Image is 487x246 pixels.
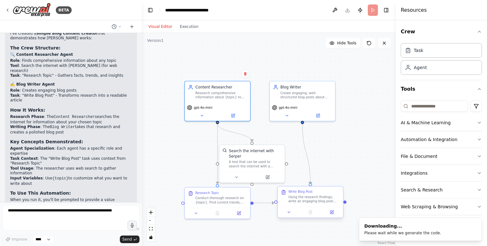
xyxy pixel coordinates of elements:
g: Edge from 44345178-a7c4-41fd-bd8e-03cddd057d7a to 0cda7c5d-e9b8-4084-91cd-646f0fd1ae59 [254,200,274,206]
button: Integrations [401,165,482,181]
button: Hide right sidebar [382,6,391,15]
button: fit view [147,225,155,233]
li: : "Research Topic" - Gathers facts, trends, and insights [10,73,132,78]
g: Edge from f901a72b-a829-4e22-b7c5-48445711d539 to 9cbcbadd-76cd-4e59-9b1b-d70b24cd3046 [215,124,255,141]
code: Content Researcher [54,115,95,119]
button: Open in side panel [252,174,282,180]
div: Search the internet with Serper [229,148,282,159]
button: Automation & Integration [401,131,482,148]
strong: Task Context [10,156,38,161]
button: Crew [401,23,482,41]
button: Web Scraping & Browsing [401,198,482,215]
li: : Finds comprehensive information about any topic [10,58,132,63]
button: Visual Editor [145,23,176,30]
span: gpt-4o-mini [279,106,297,110]
li: : Use to customize what you want to write about [10,176,132,186]
button: No output available [299,209,321,215]
li: : The researcher uses web search to gather information [10,166,132,176]
strong: How It Works: [10,107,45,113]
div: A tool that can be used to search the internet with a search_query. Supports different search typ... [229,160,282,168]
img: SerperDevTool [223,148,227,152]
g: Edge from f1bbaa06-cf5e-46bf-aa9e-801ee4bc7cc9 to 0cda7c5d-e9b8-4084-91cd-646f0fd1ae59 [300,124,313,184]
div: Please wait while we generate the code. [364,230,441,236]
code: {topic} [52,176,68,181]
button: zoom in [147,208,155,217]
li: : Creates engaging blog posts [10,88,132,93]
strong: Key Concepts Demonstrated: [10,139,83,144]
strong: The Crew Structure: [10,45,61,50]
div: React Flow controls [147,208,155,241]
button: Delete node [241,70,250,78]
strong: Writing Phase [10,125,40,129]
img: Logo [13,3,51,17]
strong: Research Phase [10,114,44,119]
strong: Task [10,93,20,98]
button: Open in side panel [230,210,248,217]
li: : The takes that research and creates a polished blog post [10,125,132,135]
span: Improve [12,237,27,242]
button: Open in side panel [218,113,248,119]
code: Blog Writer [50,125,75,129]
div: Content ResearcherResearch comprehensive information about {topic} to provide accurate, up-to-dat... [184,81,250,121]
div: Blog Writer [280,85,332,90]
button: Execution [176,23,202,30]
button: Hide left sidebar [146,6,155,15]
div: Research TopicConduct thorough research on {topic}. Find current trends, key facts, statistics, a... [184,187,250,219]
li: : Search the internet with [PERSON_NAME] (for web research) [10,63,132,73]
div: BETA [56,6,72,14]
button: Switch to previous chat [109,23,124,30]
button: Open in side panel [303,113,333,119]
li: : The "Write Blog Post" task uses context from "Research Topic" [10,156,132,166]
button: zoom out [147,217,155,225]
div: SerperDevToolSearch the internet with SerperA tool that can be used to search the internet with a... [219,145,285,183]
div: Crew [401,41,482,80]
button: Start a new chat [127,23,137,30]
strong: Role [10,58,20,63]
div: Task [414,47,423,54]
strong: Tool Usage [10,166,33,171]
strong: Role [10,88,20,93]
strong: Agent Specialization [10,146,54,151]
li: : Each agent has a specific role and expertise [10,146,132,156]
strong: Tool [10,63,19,68]
p: I've created a that demonstrates how [PERSON_NAME] works: [10,31,132,41]
button: AI & Machine Learning [401,114,482,131]
button: Send [120,236,140,243]
p: When you run it, you'll be prompted to provide a value for (like "artificial intelligence", "sust... [10,197,132,213]
button: Tools [401,80,482,98]
strong: Simple Blog Content Creator [36,31,97,36]
div: Create engaging, well-structured blog posts about {topic} that are informative, easy to read, and... [280,91,332,100]
li: : The searches the internet for information about your chosen topic [10,114,132,125]
button: Click to speak your automation idea [127,221,137,230]
strong: Task [10,73,20,78]
div: Version 1 [147,38,164,43]
li: : "Write Blog Post" - Transforms research into a readable article [10,93,132,103]
button: File & Document [401,148,482,165]
button: No output available [206,210,229,217]
div: Write Blog Post [288,190,312,194]
span: gpt-4o-mini [194,106,212,110]
strong: 🔍 Content Researcher Agent [10,52,73,57]
button: toggle interactivity [147,233,155,241]
div: Content Researcher [195,85,247,90]
strong: To Use This Automation: [10,191,71,196]
button: Hide Tools [326,38,360,48]
strong: Input Variables [10,176,43,180]
div: Using the research findings, write an engaging blog post about {topic}. The blog post should be a... [288,195,340,204]
div: Write Blog PostUsing the research findings, write an engaging blog post about {topic}. The blog p... [277,187,343,219]
div: Agent [414,64,427,71]
h4: Resources [401,6,427,14]
button: Open in side panel [323,209,341,215]
g: Edge from f901a72b-a829-4e22-b7c5-48445711d539 to 44345178-a7c4-41fd-bd8e-03cddd057d7a [215,124,220,184]
div: Research Topic [195,191,219,195]
button: Improve [3,235,30,243]
span: Hide Tools [337,41,356,46]
span: Send [122,237,132,242]
div: Research comprehensive information about {topic} to provide accurate, up-to-date facts and insigh... [195,91,247,100]
div: Tools [401,98,482,220]
div: Conduct thorough research on {topic}. Find current trends, key facts, statistics, and expert opin... [195,196,247,204]
div: Downloading... [364,223,441,229]
div: Blog WriterCreate engaging, well-structured blog posts about {topic} that are informative, easy t... [269,81,335,121]
nav: breadcrumb [165,7,223,13]
strong: ✍️ Blog Writer Agent [10,82,55,87]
